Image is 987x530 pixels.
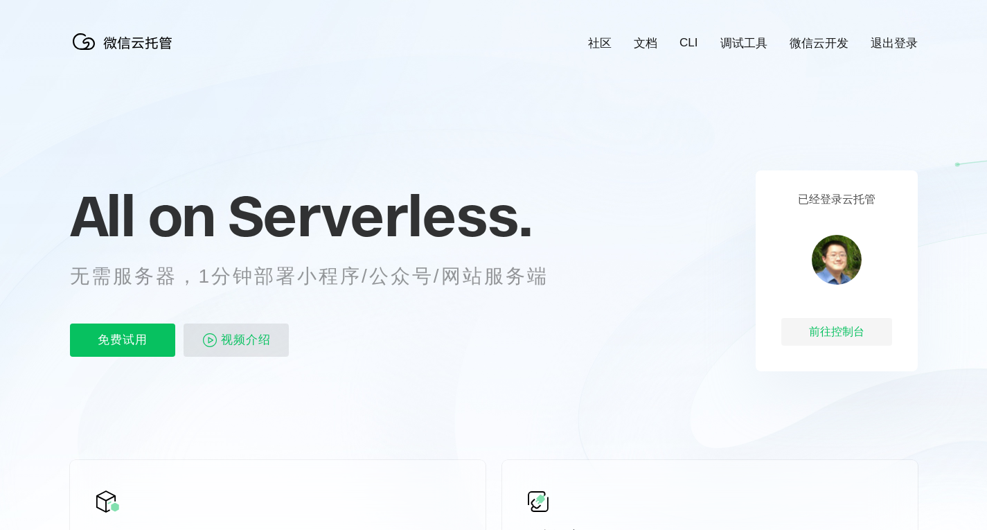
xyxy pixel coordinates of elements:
a: 微信云开发 [790,35,848,51]
a: 退出登录 [871,35,918,51]
span: 视频介绍 [221,324,271,357]
span: Serverless. [228,181,532,250]
div: 前往控制台 [781,318,892,346]
img: 微信云托管 [70,28,181,55]
a: 微信云托管 [70,46,181,58]
a: 调试工具 [720,35,767,51]
p: 无需服务器，1分钟部署小程序/公众号/网站服务端 [70,263,574,290]
a: CLI [679,36,697,50]
img: video_play.svg [202,332,218,348]
a: 文档 [634,35,657,51]
span: All on [70,181,215,250]
p: 已经登录云托管 [798,193,875,207]
p: 免费试用 [70,324,175,357]
a: 社区 [588,35,612,51]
